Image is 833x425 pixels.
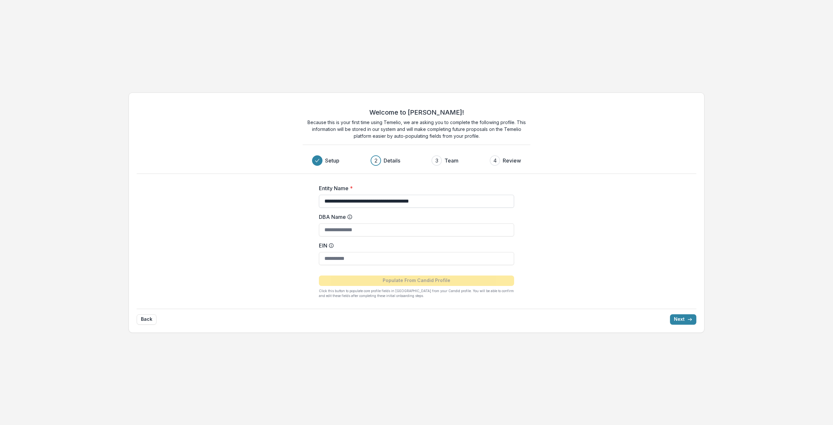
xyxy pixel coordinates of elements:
[435,157,438,164] div: 3
[493,157,497,164] div: 4
[319,213,510,221] label: DBA Name
[384,157,400,164] h3: Details
[444,157,458,164] h3: Team
[319,242,510,249] label: EIN
[369,108,464,116] h2: Welcome to [PERSON_NAME]!
[319,184,510,192] label: Entity Name
[137,314,157,325] button: Back
[319,276,514,286] button: Populate From Candid Profile
[319,289,514,298] p: Click this button to populate core profile fields in [GEOGRAPHIC_DATA] from your Candid profile. ...
[325,157,339,164] h3: Setup
[303,119,530,139] p: Because this is your first time using Temelio, we are asking you to complete the following profil...
[312,155,521,166] div: Progress
[375,157,377,164] div: 2
[503,157,521,164] h3: Review
[670,314,696,325] button: Next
